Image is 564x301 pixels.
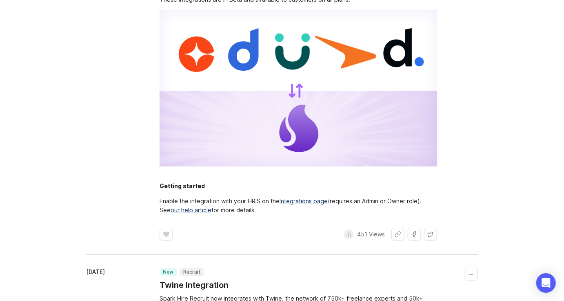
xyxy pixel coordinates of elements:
[160,182,205,189] div: Getting started
[160,279,229,291] a: Twine Integration
[86,268,105,275] time: [DATE]
[163,269,173,275] p: new
[171,207,211,213] a: our help article
[391,228,404,241] button: Share link
[357,230,385,238] p: 451 Views
[465,268,478,281] button: Collapse changelog entry
[160,10,437,167] img: Recruit – HIRS
[183,269,200,275] p: Recruit
[536,273,556,293] div: Open Intercom Messenger
[408,228,421,241] button: Share on Facebook
[160,197,437,215] div: Enable the integration with your HRIS on the (requires an Admin or Owner role). See for more deta...
[424,228,437,241] button: Share on X
[280,198,328,204] a: Integrations page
